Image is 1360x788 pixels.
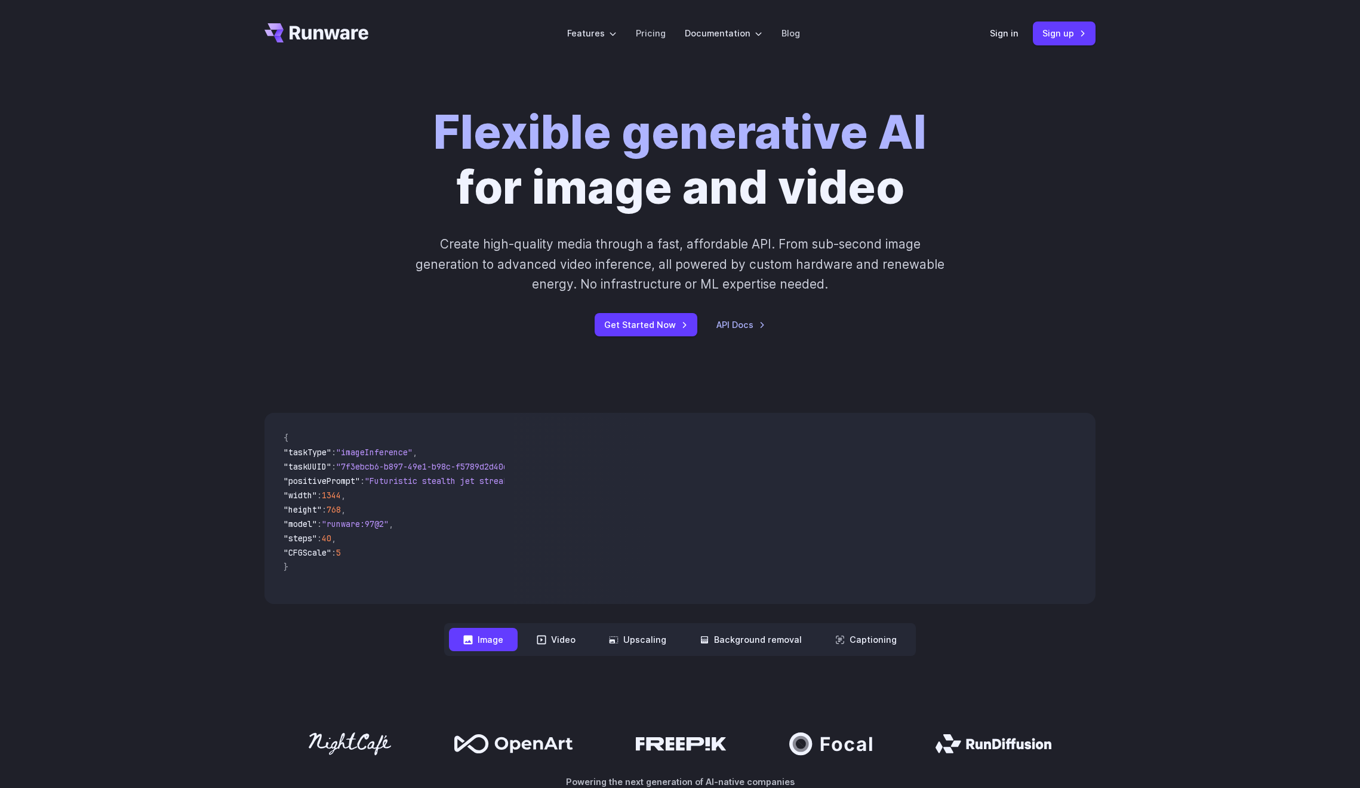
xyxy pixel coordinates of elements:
span: 5 [336,547,341,558]
button: Background removal [685,628,816,651]
a: Go to / [264,23,368,42]
span: , [413,447,417,458]
p: Create high-quality media through a fast, affordable API. From sub-second image generation to adv... [414,234,946,294]
span: "model" [284,519,317,529]
a: Get Started Now [595,313,697,336]
span: "positivePrompt" [284,476,360,486]
span: 40 [322,533,331,544]
h1: for image and video [433,105,927,215]
span: } [284,562,288,572]
span: "Futuristic stealth jet streaking through a neon-lit cityscape with glowing purple exhaust" [365,476,799,486]
span: : [317,490,322,501]
a: Sign up [1033,22,1096,45]
span: "taskType" [284,447,331,458]
button: Video [522,628,590,651]
span: "runware:97@2" [322,519,389,529]
span: "height" [284,504,322,515]
span: 768 [327,504,341,515]
button: Captioning [821,628,911,651]
strong: Flexible generative AI [433,105,927,160]
span: : [322,504,327,515]
span: : [331,461,336,472]
span: "CFGScale" [284,547,331,558]
span: "width" [284,490,317,501]
a: API Docs [716,318,765,332]
span: { [284,433,288,443]
span: "7f3ebcb6-b897-49e1-b98c-f5789d2d40d7" [336,461,518,472]
span: : [331,547,336,558]
span: , [341,490,346,501]
span: : [317,533,322,544]
span: : [317,519,322,529]
a: Blog [781,26,800,40]
button: Upscaling [595,628,681,651]
span: : [331,447,336,458]
span: : [360,476,365,486]
a: Pricing [636,26,666,40]
label: Features [567,26,617,40]
span: "steps" [284,533,317,544]
span: "imageInference" [336,447,413,458]
span: , [341,504,346,515]
span: 1344 [322,490,341,501]
button: Image [449,628,518,651]
span: , [331,533,336,544]
span: , [389,519,393,529]
span: "taskUUID" [284,461,331,472]
label: Documentation [685,26,762,40]
a: Sign in [990,26,1019,40]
